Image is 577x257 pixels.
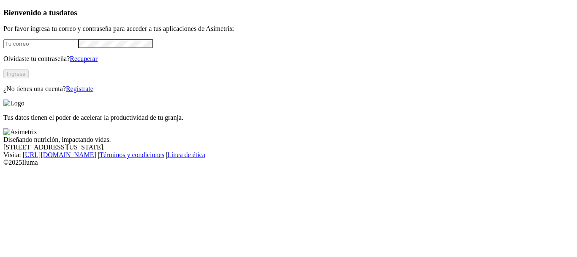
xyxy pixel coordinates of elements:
div: [STREET_ADDRESS][US_STATE]. [3,144,574,151]
img: Asimetrix [3,128,37,136]
a: [URL][DOMAIN_NAME] [23,151,96,158]
a: Recuperar [70,55,98,62]
p: Por favor ingresa tu correo y contraseña para acceder a tus aplicaciones de Asimetrix: [3,25,574,33]
h3: Bienvenido a tus [3,8,574,17]
div: © 2025 Iluma [3,159,574,166]
a: Términos y condiciones [99,151,164,158]
div: Visita : | | [3,151,574,159]
button: Ingresa [3,69,29,78]
p: ¿No tienes una cuenta? [3,85,574,93]
a: Regístrate [66,85,93,92]
input: Tu correo [3,39,78,48]
div: Diseñando nutrición, impactando vidas. [3,136,574,144]
img: Logo [3,99,24,107]
p: Olvidaste tu contraseña? [3,55,574,63]
p: Tus datos tienen el poder de acelerar la productividad de tu granja. [3,114,574,122]
a: Línea de ética [167,151,205,158]
span: datos [59,8,77,17]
